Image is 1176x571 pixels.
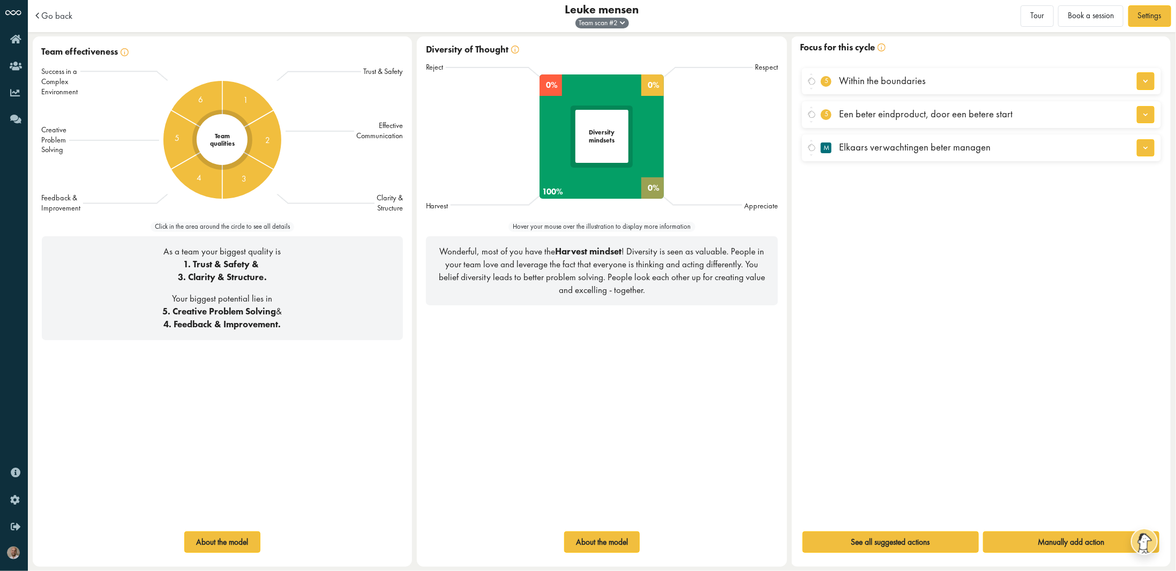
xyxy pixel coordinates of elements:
[742,201,778,211] div: Appreciate
[163,318,281,330] strong: 4. Feedback & Improvement.
[121,48,129,56] img: info.svg
[803,531,979,553] button: See all suggested actions
[41,11,72,20] span: Go back
[175,132,179,145] span: 5
[42,66,80,97] div: Success in a Complex Environment
[540,186,664,199] span: 100%
[1021,5,1054,27] button: Tour
[162,305,276,317] strong: 5. Creative Problem Solving
[265,134,270,147] span: 2
[807,73,817,89] img: drag.svg
[1143,146,1148,149] img: angle-down.svg
[807,107,817,123] img: drag.svg
[807,140,817,156] img: drag.svg
[1058,5,1123,27] button: Book a session
[1143,79,1148,82] img: angle-down.svg
[51,245,394,283] div: As a team your biggest quality is
[839,108,1013,121] span: Een beter eindproduct, door een betere start
[878,43,886,51] img: info.svg
[426,62,446,72] div: Reject
[1131,528,1158,555] img: ai-coach-avatar.png
[151,222,294,232] span: Click in the area around the circle to see all details
[839,141,991,154] span: Elkaars verwachtingen beter managen
[374,193,403,213] div: Clarity & Structure
[242,173,246,186] span: 3
[1143,113,1148,116] img: angle-down.svg
[839,74,926,87] span: Within the boundaries
[620,21,625,25] img: angle-down.svg
[243,94,248,107] span: 1
[821,142,832,153] span: M
[641,74,664,96] div: 0%
[614,18,618,27] span: 2
[196,172,201,185] span: 4
[511,46,519,54] img: info.svg
[361,66,403,79] div: Trust & Safety
[354,121,403,141] div: Effective Communication
[184,531,260,553] button: About the model
[983,531,1159,553] button: Manually add action
[821,76,832,87] span: 5
[426,43,778,56] div: Diversity of Thought
[641,177,664,199] div: 0%
[42,125,69,155] div: Creative Problem Solving
[42,193,83,213] div: Feedback & Improvement
[198,94,203,107] span: 6
[33,11,73,20] a: Go back
[800,41,885,54] div: Focus for this cycle
[426,236,778,305] div: Wonderful, most of you have the ! Diversity is seen as valuable. People in your team love and lev...
[1128,5,1171,27] a: Settings
[178,258,267,283] strong: 1. Trust & Safety 3. Clarity & Structure.
[51,292,394,330] div: Your biggest potential lies in &
[821,109,832,120] span: 5
[426,201,451,211] div: Harvest
[575,124,628,149] span: Diversity mindsets
[42,46,403,58] div: Team effectiveness
[540,74,562,96] div: 0%
[753,62,778,72] div: Respect
[261,4,943,16] div: Leuke mensen
[579,18,625,27] span: Team scan #
[252,258,259,270] span: &
[564,531,640,553] button: About the model
[508,222,695,232] span: Hover your mouse over the illustration to display more information
[210,132,235,148] span: Team qualities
